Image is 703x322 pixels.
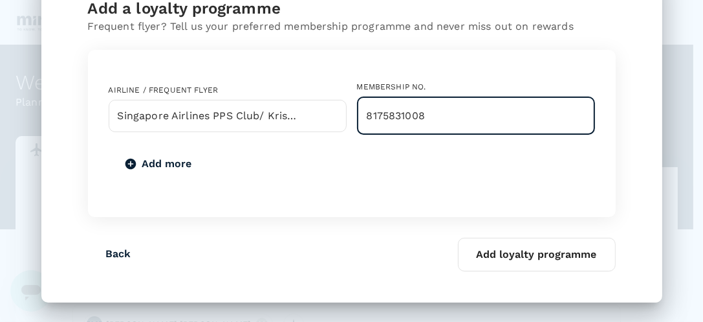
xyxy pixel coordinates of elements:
div: Membership No. [357,81,595,94]
p: Frequent flyer? Tell us your preferred membership programme and never miss out on rewards [88,19,616,34]
button: Add loyalty programme [458,238,616,271]
button: Open [340,115,342,117]
button: Back [88,238,149,270]
button: Add more [109,147,210,181]
div: Airline / Frequent Flyer [109,84,347,97]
